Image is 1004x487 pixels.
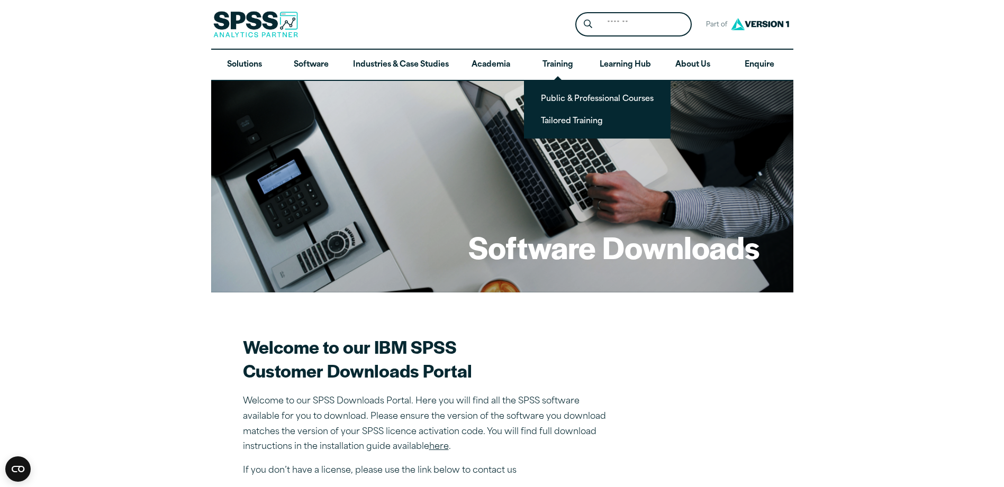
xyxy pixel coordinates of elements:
[5,456,31,482] button: Open CMP widget
[457,50,524,80] a: Academia
[429,443,449,451] a: here
[278,50,345,80] a: Software
[726,50,793,80] a: Enquire
[243,463,613,479] p: If you don’t have a license, please use the link below to contact us
[524,80,671,138] ul: Training
[591,50,659,80] a: Learning Hub
[345,50,457,80] a: Industries & Case Studies
[211,50,793,80] nav: Desktop version of site main menu
[468,226,759,268] h1: Software Downloads
[213,11,298,38] img: SPSS Analytics Partner
[575,12,692,37] form: Site Header Search Form
[243,335,613,382] h2: Welcome to our IBM SPSS Customer Downloads Portal
[584,20,592,29] svg: Search magnifying glass icon
[243,394,613,455] p: Welcome to our SPSS Downloads Portal. Here you will find all the SPSS software available for you ...
[524,50,591,80] a: Training
[659,50,726,80] a: About Us
[211,50,278,80] a: Solutions
[532,111,662,130] a: Tailored Training
[728,14,792,34] img: Version1 Logo
[532,88,662,108] a: Public & Professional Courses
[700,17,728,33] span: Part of
[578,15,598,34] button: Search magnifying glass icon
